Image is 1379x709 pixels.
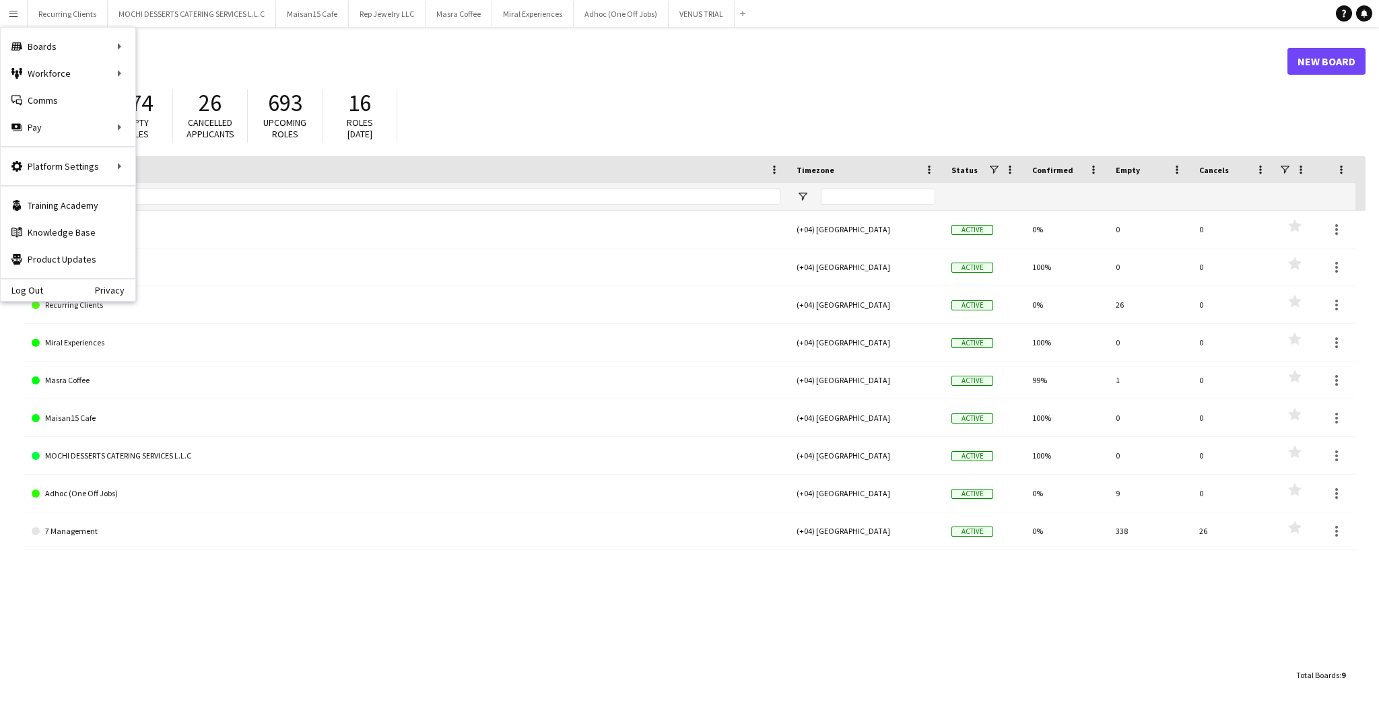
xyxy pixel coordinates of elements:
[788,475,943,512] div: (+04) [GEOGRAPHIC_DATA]
[951,376,993,386] span: Active
[1287,48,1366,75] a: New Board
[788,324,943,361] div: (+04) [GEOGRAPHIC_DATA]
[788,211,943,248] div: (+04) [GEOGRAPHIC_DATA]
[349,1,426,27] button: Rep Jewelry LLC
[1,219,135,246] a: Knowledge Base
[788,286,943,323] div: (+04) [GEOGRAPHIC_DATA]
[1191,475,1275,512] div: 0
[1191,286,1275,323] div: 0
[669,1,735,27] button: VENUS TRIAL
[348,88,371,118] span: 16
[1108,211,1191,248] div: 0
[1108,475,1191,512] div: 9
[1108,399,1191,436] div: 0
[1296,662,1345,688] div: :
[32,399,780,437] a: Maisan15 Cafe
[95,285,135,296] a: Privacy
[32,248,780,286] a: Rep Jewelry LLC
[1108,286,1191,323] div: 26
[951,451,993,461] span: Active
[1,153,135,180] div: Platform Settings
[951,300,993,310] span: Active
[1108,324,1191,361] div: 0
[56,189,780,205] input: Board name Filter Input
[1,114,135,141] div: Pay
[1032,165,1073,175] span: Confirmed
[1024,211,1108,248] div: 0%
[108,1,276,27] button: MOCHI DESSERTS CATERING SERVICES L.L.C
[1,33,135,60] div: Boards
[951,527,993,537] span: Active
[821,189,935,205] input: Timezone Filter Input
[263,116,306,140] span: Upcoming roles
[268,88,302,118] span: 693
[32,437,780,475] a: MOCHI DESSERTS CATERING SERVICES L.L.C
[32,286,780,324] a: Recurring Clients
[1024,286,1108,323] div: 0%
[1341,670,1345,680] span: 9
[1024,437,1108,474] div: 100%
[1108,248,1191,285] div: 0
[28,1,108,27] button: Recurring Clients
[1108,362,1191,399] div: 1
[788,399,943,436] div: (+04) [GEOGRAPHIC_DATA]
[1,246,135,273] a: Product Updates
[574,1,669,27] button: Adhoc (One Off Jobs)
[1,60,135,87] div: Workforce
[1116,165,1140,175] span: Empty
[1024,475,1108,512] div: 0%
[797,191,809,203] button: Open Filter Menu
[1296,670,1339,680] span: Total Boards
[32,362,780,399] a: Masra Coffee
[492,1,574,27] button: Miral Experiences
[1191,399,1275,436] div: 0
[788,248,943,285] div: (+04) [GEOGRAPHIC_DATA]
[1108,437,1191,474] div: 0
[788,362,943,399] div: (+04) [GEOGRAPHIC_DATA]
[187,116,234,140] span: Cancelled applicants
[1,285,43,296] a: Log Out
[32,211,780,248] a: VENUS TRIAL
[347,116,373,140] span: Roles [DATE]
[1024,362,1108,399] div: 99%
[1191,362,1275,399] div: 0
[788,437,943,474] div: (+04) [GEOGRAPHIC_DATA]
[951,165,978,175] span: Status
[24,51,1287,71] h1: Boards
[1191,211,1275,248] div: 0
[951,263,993,273] span: Active
[32,512,780,550] a: 7 Management
[1024,248,1108,285] div: 100%
[32,475,780,512] a: Adhoc (One Off Jobs)
[1,87,135,114] a: Comms
[426,1,492,27] button: Masra Coffee
[1199,165,1229,175] span: Cancels
[32,324,780,362] a: Miral Experiences
[1,192,135,219] a: Training Academy
[951,413,993,424] span: Active
[788,512,943,549] div: (+04) [GEOGRAPHIC_DATA]
[1024,399,1108,436] div: 100%
[199,88,222,118] span: 26
[951,338,993,348] span: Active
[1191,437,1275,474] div: 0
[1024,324,1108,361] div: 100%
[1191,248,1275,285] div: 0
[276,1,349,27] button: Maisan15 Cafe
[1191,324,1275,361] div: 0
[951,225,993,235] span: Active
[797,165,834,175] span: Timezone
[1108,512,1191,549] div: 338
[1024,512,1108,549] div: 0%
[1191,512,1275,549] div: 26
[951,489,993,499] span: Active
